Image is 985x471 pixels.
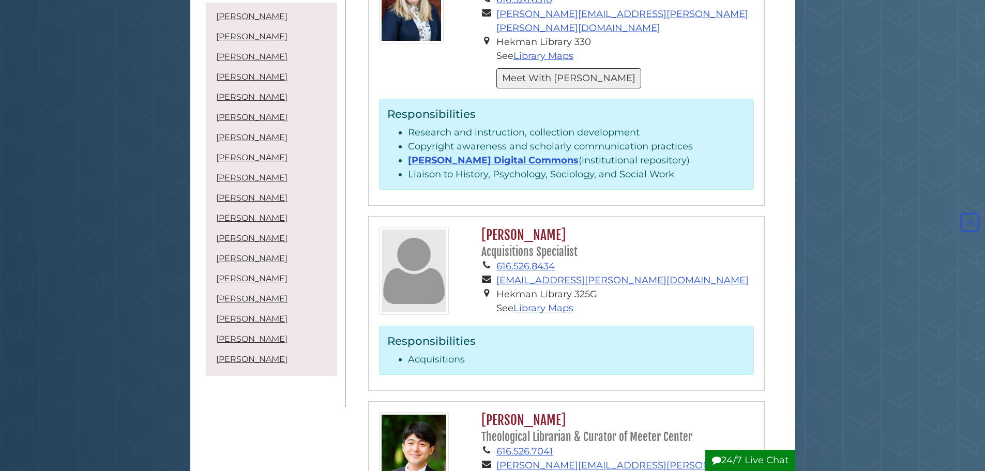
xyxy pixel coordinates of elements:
h2: [PERSON_NAME] [476,412,753,445]
a: [PERSON_NAME] [216,314,287,324]
button: Meet With [PERSON_NAME] [496,68,641,88]
a: [PERSON_NAME] [216,274,287,283]
a: [PERSON_NAME] [216,92,287,102]
a: Back to Top [958,217,982,228]
small: Theological Librarian & Curator of Meeter Center [481,430,692,444]
a: [PERSON_NAME] [216,334,287,344]
h3: Responsibilities [387,107,746,120]
a: [PERSON_NAME] [216,11,287,21]
a: [PERSON_NAME] [216,213,287,223]
a: [PERSON_NAME] [216,132,287,142]
a: 616.526.7041 [496,446,553,457]
a: [PERSON_NAME] [216,253,287,263]
a: 616.526.8434 [496,261,555,272]
li: Hekman Library 330 See [496,35,754,63]
a: [PERSON_NAME] [216,153,287,162]
li: (institutional repository) [408,154,746,168]
a: Library Maps [513,302,573,314]
h3: Responsibilities [387,334,746,347]
a: [PERSON_NAME] [216,52,287,62]
a: [PERSON_NAME] [216,354,287,364]
li: Acquisitions [408,353,746,367]
a: [EMAIL_ADDRESS][PERSON_NAME][DOMAIN_NAME] [496,275,749,286]
a: [PERSON_NAME] [216,72,287,82]
a: Library Maps [513,50,573,62]
li: Copyright awareness and scholarly communication practices [408,140,746,154]
a: [PERSON_NAME] [216,193,287,203]
a: [PERSON_NAME] [216,294,287,303]
a: [PERSON_NAME] [216,32,287,41]
h2: [PERSON_NAME] [476,227,753,260]
a: [PERSON_NAME] [216,173,287,183]
li: Research and instruction, collection development [408,126,746,140]
a: [PERSON_NAME] Digital Commons [408,155,579,166]
a: [PERSON_NAME] [216,233,287,243]
button: 24/7 Live Chat [705,450,795,471]
a: [PERSON_NAME][EMAIL_ADDRESS][PERSON_NAME][PERSON_NAME][DOMAIN_NAME] [496,8,748,34]
li: Hekman Library 325G See [496,287,754,315]
li: Liaison to History, Psychology, Sociology, and Social Work [408,168,746,181]
img: profile_125x160.jpg [379,227,449,315]
a: [PERSON_NAME] [216,112,287,122]
small: Acquisitions Specialist [481,245,578,259]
